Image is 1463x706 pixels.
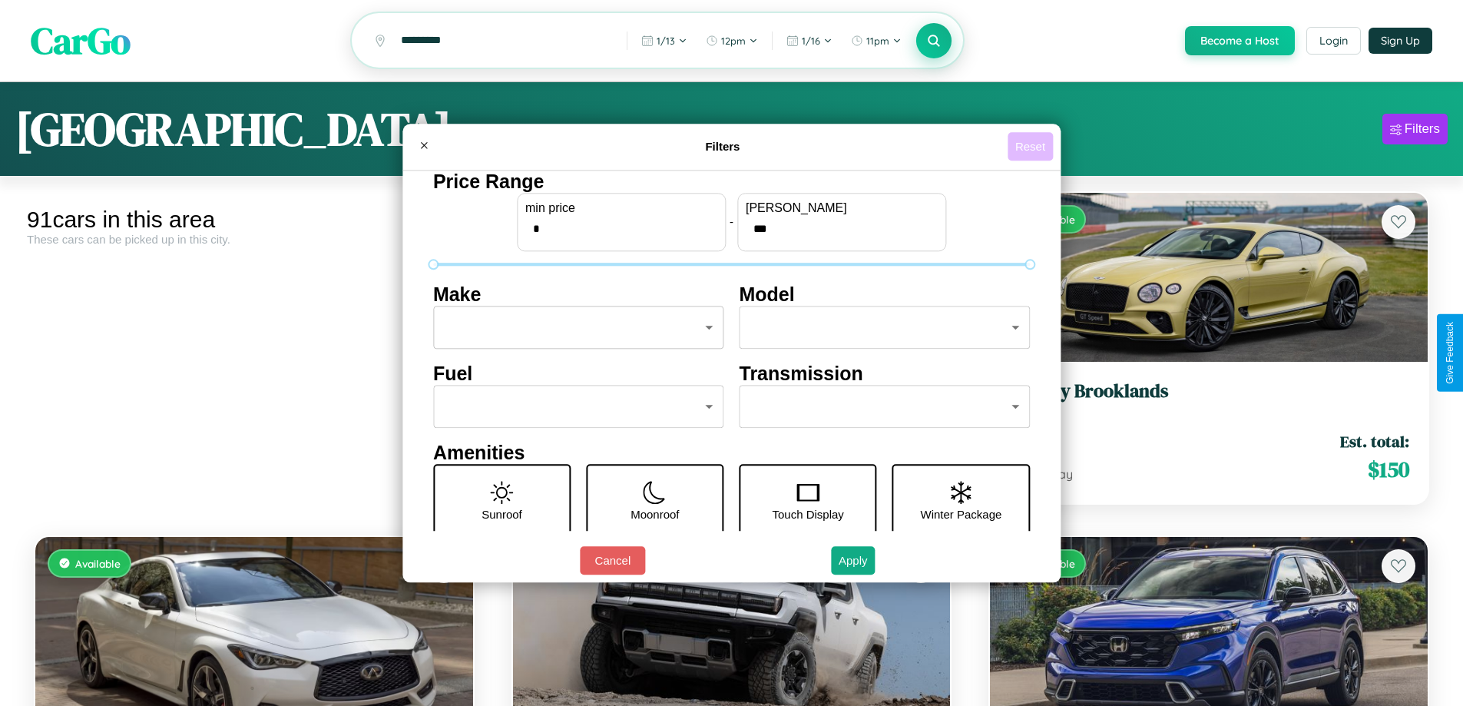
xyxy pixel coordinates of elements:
span: Est. total: [1340,430,1409,452]
div: These cars can be picked up in this city. [27,233,482,246]
button: Sign Up [1369,28,1432,54]
span: 1 / 13 [657,35,675,47]
button: Reset [1008,132,1053,161]
h3: Bentley Brooklands [1008,380,1409,403]
button: Login [1306,27,1361,55]
p: Touch Display [772,504,843,525]
button: Apply [831,546,875,575]
button: 11pm [843,28,909,53]
span: 12pm [721,35,746,47]
h4: Make [433,283,724,306]
p: Sunroof [482,504,522,525]
button: Filters [1382,114,1448,144]
h4: Filters [438,140,1008,153]
span: $ 150 [1368,454,1409,485]
button: 1/13 [634,28,695,53]
button: Cancel [580,546,645,575]
a: Bentley Brooklands2018 [1008,380,1409,418]
span: 1 / 16 [802,35,820,47]
h4: Price Range [433,171,1030,193]
label: [PERSON_NAME] [746,201,938,215]
button: Become a Host [1185,26,1295,55]
label: min price [525,201,717,215]
h4: Amenities [433,442,1030,464]
div: Give Feedback [1445,322,1455,384]
h1: [GEOGRAPHIC_DATA] [15,98,452,161]
span: CarGo [31,15,131,66]
h4: Model [740,283,1031,306]
span: Available [75,557,121,570]
div: 91 cars in this area [27,207,482,233]
p: Winter Package [921,504,1002,525]
p: - [730,211,733,232]
div: Filters [1405,121,1440,137]
h4: Fuel [433,363,724,385]
button: 12pm [698,28,766,53]
h4: Transmission [740,363,1031,385]
button: 1/16 [779,28,840,53]
p: Moonroof [631,504,679,525]
span: 11pm [866,35,889,47]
